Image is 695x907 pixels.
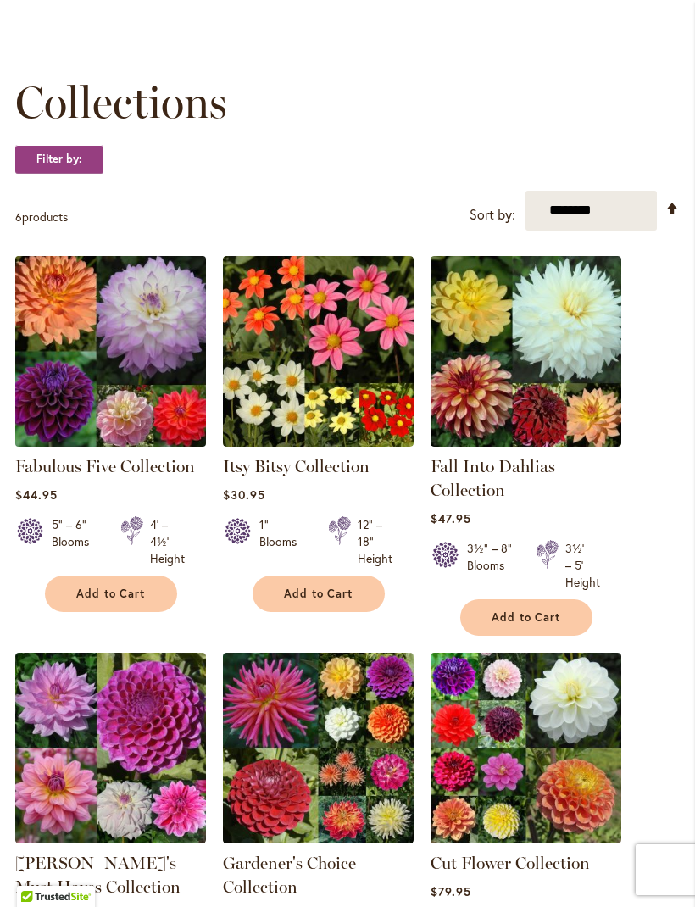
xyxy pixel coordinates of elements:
[15,203,68,231] p: products
[52,516,100,567] div: 5" – 6" Blooms
[10,251,210,451] img: Fabulous Five Collection
[431,883,471,899] span: $79.95
[492,610,561,625] span: Add to Cart
[223,456,370,476] a: Itsy Bitsy Collection
[431,510,471,526] span: $47.95
[15,456,195,476] a: Fabulous Five Collection
[253,576,385,612] button: Add to Cart
[460,599,592,636] button: Add to Cart
[284,587,353,601] span: Add to Cart
[15,145,103,174] strong: Filter by:
[431,853,590,873] a: Cut Flower Collection
[150,516,185,567] div: 4' – 4½' Height
[15,487,58,503] span: $44.95
[15,434,206,450] a: Fabulous Five Collection
[431,653,621,843] img: CUT FLOWER COLLECTION
[223,653,414,843] img: Gardener's Choice Collection
[223,831,414,847] a: Gardener's Choice Collection
[15,831,206,847] a: Heather's Must Haves Collection
[223,434,414,450] a: Itsy Bitsy Collection
[15,77,227,128] span: Collections
[431,434,621,450] a: Fall Into Dahlias Collection
[467,540,515,591] div: 3½" – 8" Blooms
[565,540,600,591] div: 3½' – 5' Height
[15,653,206,843] img: Heather's Must Haves Collection
[223,487,265,503] span: $30.95
[431,256,621,447] img: Fall Into Dahlias Collection
[223,853,356,897] a: Gardener's Choice Collection
[76,587,146,601] span: Add to Cart
[15,853,181,897] a: [PERSON_NAME]'s Must Haves Collection
[358,516,392,567] div: 12" – 18" Height
[431,456,555,500] a: Fall Into Dahlias Collection
[45,576,177,612] button: Add to Cart
[223,256,414,447] img: Itsy Bitsy Collection
[259,516,308,567] div: 1" Blooms
[15,209,22,225] span: 6
[13,847,60,894] iframe: Launch Accessibility Center
[431,831,621,847] a: CUT FLOWER COLLECTION
[470,199,515,231] label: Sort by:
